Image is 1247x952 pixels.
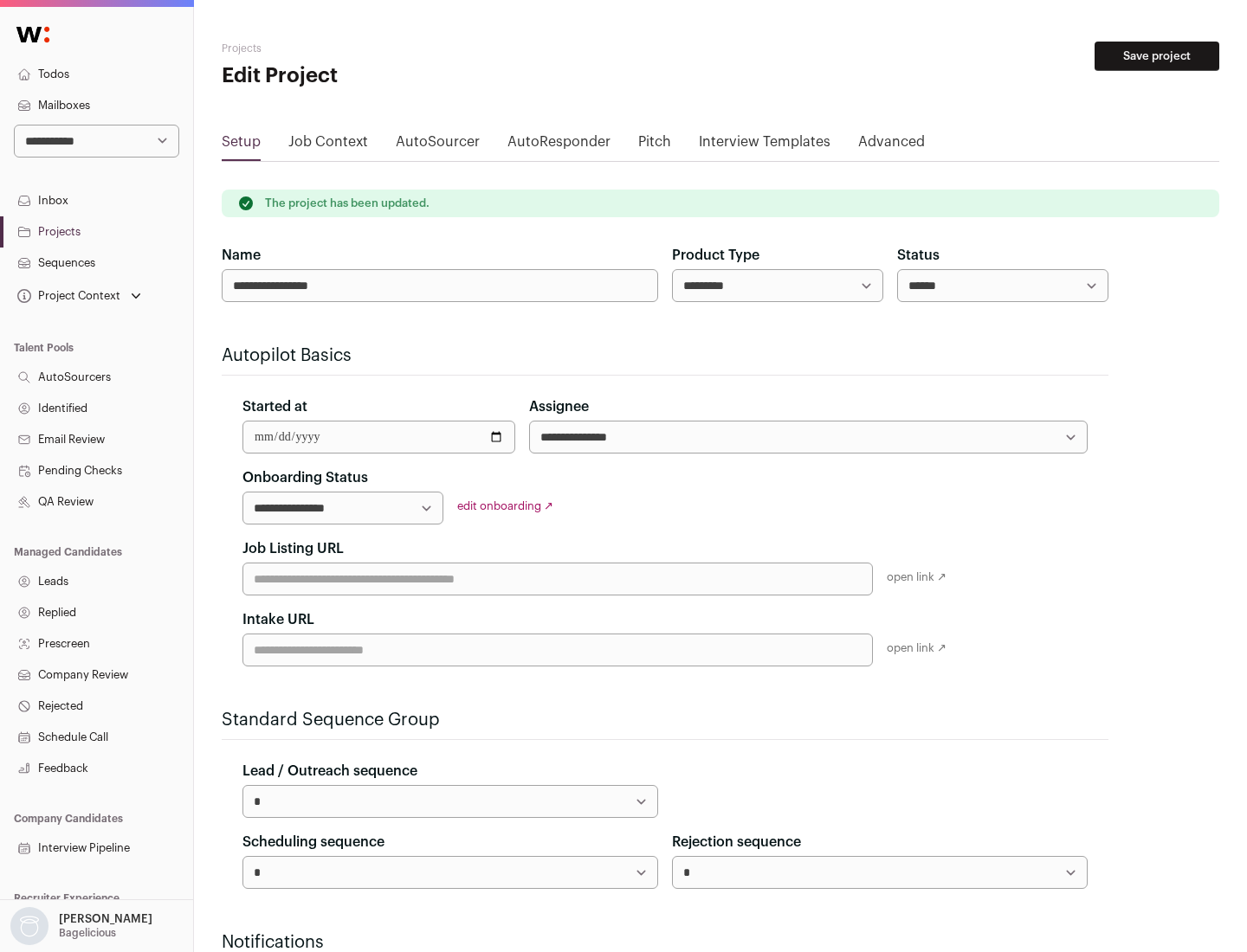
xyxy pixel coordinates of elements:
h1: Edit Project [222,62,554,90]
label: Assignee [529,396,589,417]
label: Status [897,245,940,266]
label: Scheduling sequence [242,832,384,852]
img: nopic.png [10,907,48,945]
label: Intake URL [242,609,314,630]
p: The project has been updated. [265,196,430,210]
button: Open dropdown [14,284,145,308]
a: edit onboarding ↗ [457,500,553,511]
h2: Projects [222,42,554,55]
img: Wellfound [7,17,59,52]
a: Interview Templates [699,132,830,159]
button: Save project [1095,42,1219,71]
div: Project Context [14,289,120,303]
a: AutoResponder [507,132,611,159]
p: Bagelicious [59,926,116,940]
h2: Standard Sequence Group [222,708,1108,732]
label: Product Type [672,245,759,266]
label: Started at [242,396,307,417]
label: Lead / Outreach sequence [242,761,417,782]
h2: Autopilot Basics [222,344,1108,368]
label: Job Listing URL [242,538,344,559]
label: Onboarding Status [242,467,368,488]
label: Rejection sequence [672,832,801,852]
a: Pitch [638,132,671,159]
a: Setup [222,132,261,159]
button: Open dropdown [7,907,156,945]
p: [PERSON_NAME] [59,912,152,926]
label: Name [222,245,261,266]
a: Job Context [288,132,368,159]
a: Advanced [858,132,925,159]
a: AutoSourcer [396,132,480,159]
